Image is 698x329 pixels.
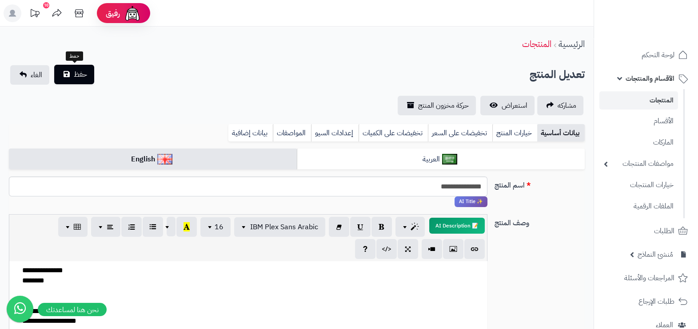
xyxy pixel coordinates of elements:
a: خيارات المنتج [492,124,537,142]
span: حفظ [74,69,87,80]
button: 16 [200,217,231,237]
button: حفظ [54,65,94,84]
a: English [9,149,297,170]
button: 📝 AI Description [429,218,485,234]
a: بيانات إضافية [228,124,273,142]
span: حركة مخزون المنتج [418,100,469,111]
span: لوحة التحكم [642,49,674,61]
a: الأقسام [599,112,678,131]
span: IBM Plex Sans Arabic [250,222,318,232]
span: 16 [215,222,223,232]
div: حفظ [66,51,83,61]
a: المواصفات [273,124,311,142]
a: الماركات [599,133,678,152]
a: المنتجات [522,37,551,51]
a: تخفيضات على الكميات [359,124,428,142]
span: استعراض [502,100,527,111]
a: لوحة التحكم [599,44,693,66]
a: الرئيسية [558,37,585,51]
a: مشاركه [537,96,583,115]
img: logo-2.png [638,25,690,43]
a: الطلبات [599,220,693,242]
a: المراجعات والأسئلة [599,267,693,289]
a: تخفيضات على السعر [428,124,492,142]
a: بيانات أساسية [537,124,585,142]
img: ai-face.png [124,4,141,22]
button: IBM Plex Sans Arabic [234,217,325,237]
a: الغاء [10,65,49,85]
a: إعدادات السيو [311,124,359,142]
div: 10 [43,2,49,8]
a: خيارات المنتجات [599,176,678,195]
span: المراجعات والأسئلة [624,272,674,284]
a: العربية [297,149,585,170]
a: المنتجات [599,91,678,110]
span: رفيق [106,8,120,19]
img: العربية [442,154,458,164]
a: طلبات الإرجاع [599,291,693,312]
span: الأقسام والمنتجات [626,72,674,85]
span: انقر لاستخدام رفيقك الذكي [455,196,487,207]
img: English [157,154,173,164]
a: حركة مخزون المنتج [398,96,476,115]
span: مُنشئ النماذج [638,248,673,261]
span: مشاركه [558,100,576,111]
a: الملفات الرقمية [599,197,678,216]
a: تحديثات المنصة [24,4,46,24]
span: طلبات الإرجاع [638,295,674,308]
label: اسم المنتج [491,176,588,191]
h2: تعديل المنتج [530,66,585,84]
span: الطلبات [654,225,674,237]
a: استعراض [480,96,534,115]
a: مواصفات المنتجات [599,154,678,173]
span: الغاء [31,70,42,80]
label: وصف المنتج [491,214,588,228]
